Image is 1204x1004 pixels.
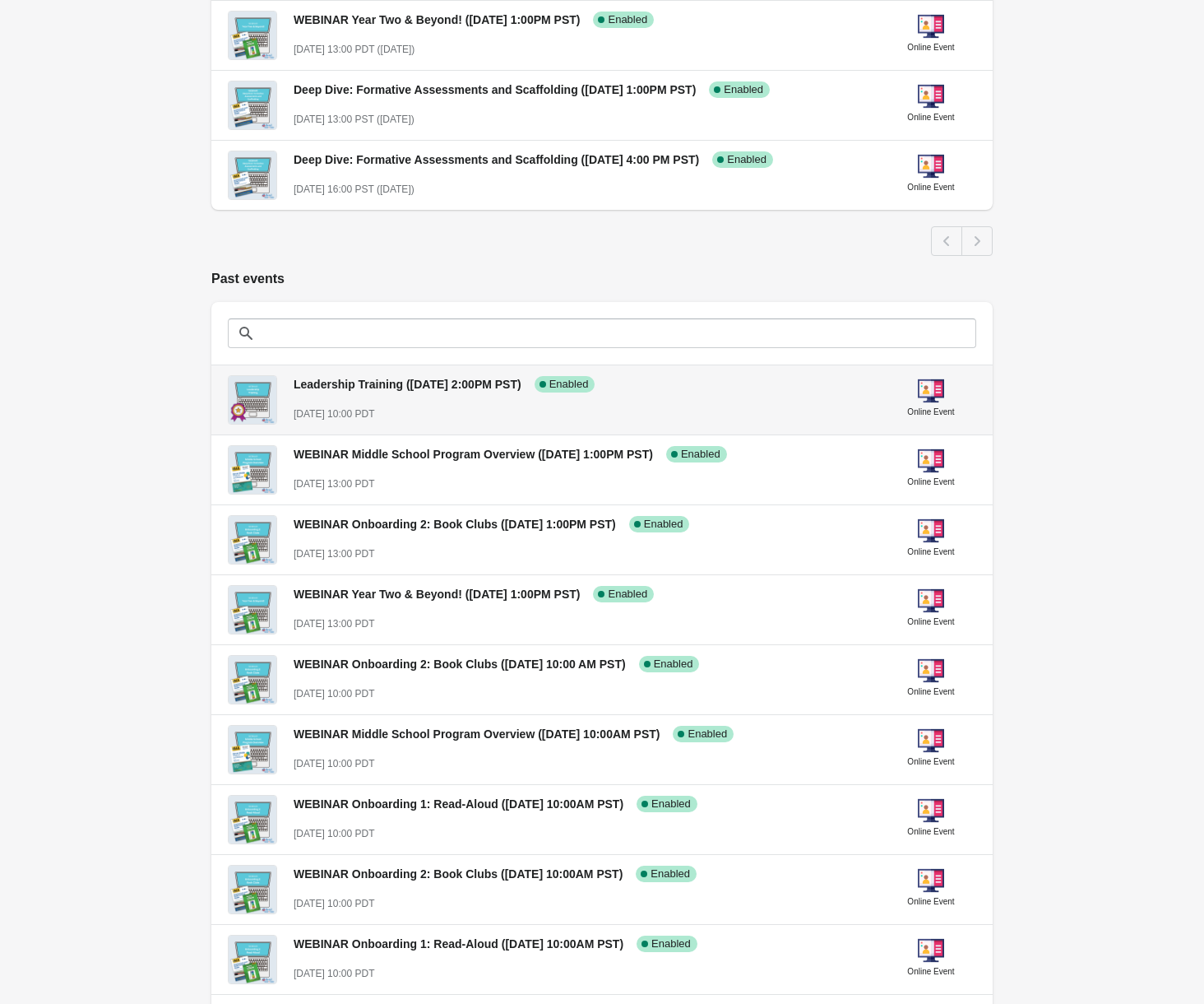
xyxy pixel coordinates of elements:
img: online-event-5d64391802a09ceff1f8b055f10f5880.png [918,153,944,179]
span: Enabled [727,153,766,166]
img: online-event-5d64391802a09ceff1f8b055f10f5880.png [918,937,944,964]
div: Online Event [907,544,954,560]
span: WEBINAR Year Two & Beyond! ([DATE] 1:00PM PST) [294,588,580,601]
span: [DATE] 10:00 PDT [294,898,374,909]
span: [DATE] 13:00 PDT [294,618,374,630]
span: Enabled [681,448,720,461]
span: [DATE] 10:00 PDT [294,758,374,769]
div: Online Event [907,684,954,700]
img: WEBINAR Onboarding 2: Book Clubs (August 27th @ 10:00 AM PST) [229,656,276,704]
span: Enabled [654,658,693,671]
span: WEBINAR Middle School Program Overview ([DATE] 1:00PM PST) [294,448,653,461]
span: Deep Dive: Formative Assessments and Scaffolding ([DATE] 4:00 PM PST) [294,153,699,166]
div: Online Event [907,474,954,490]
h2: Past events [211,269,993,289]
img: Leadership Training (November 5th @ 2:00PM PST) [229,376,276,424]
span: Enabled [608,588,647,601]
span: WEBINAR Onboarding 1: Read-Aloud ([DATE] 10:00AM PST) [294,797,623,811]
img: online-event-5d64391802a09ceff1f8b055f10f5880.png [918,448,944,474]
img: WEBINAR Year Two & Beyond! (September 17th @ 1:00PM PST) [229,586,276,634]
span: WEBINAR Year Two & Beyond! ([DATE] 1:00PM PST) [294,13,580,26]
img: WEBINAR Year Two & Beyond! (October 29th @ 1:00PM PST) [229,12,276,59]
span: Deep Dive: Formative Assessments and Scaffolding ([DATE] 1:00PM PST) [294,83,696,96]
img: WEBINAR Middle School Program Overview (August 20 @ 10:00AM PST) [229,726,276,774]
span: Enabled [549,378,589,391]
span: Enabled [688,727,727,741]
img: online-event-5d64391802a09ceff1f8b055f10f5880.png [918,658,944,684]
span: [DATE] 16:00 PST ([DATE]) [294,184,414,195]
div: Online Event [907,109,954,126]
span: Leadership Training ([DATE] 2:00PM PST) [294,378,521,391]
img: WEBINAR Onboarding 1: Read-Aloud (July 23rd @ 10:00AM PST) [229,936,276,983]
span: Enabled [724,83,763,96]
span: WEBINAR Onboarding 2: Book Clubs ([DATE] 1:00PM PST) [294,518,616,531]
span: WEBINAR Middle School Program Overview ([DATE] 10:00AM PST) [294,727,660,741]
img: online-event-5d64391802a09ceff1f8b055f10f5880.png [918,518,944,544]
img: Deep Dive: Formative Assessments and Scaffolding (Nov. 13 @ 1:00PM PST) [229,81,276,129]
span: WEBINAR Onboarding 1: Read-Aloud ([DATE] 10:00AM PST) [294,937,623,951]
span: [DATE] 10:00 PDT [294,688,374,700]
div: Online Event [907,614,954,630]
span: Enabled [651,937,691,951]
span: Enabled [651,867,690,881]
span: Enabled [651,797,691,811]
img: online-event-5d64391802a09ceff1f8b055f10f5880.png [918,797,944,824]
span: [DATE] 13:00 PDT [294,548,374,560]
div: Online Event [907,754,954,770]
div: Online Event [907,964,954,980]
img: online-event-5d64391802a09ceff1f8b055f10f5880.png [918,13,944,40]
img: online-event-5d64391802a09ceff1f8b055f10f5880.png [918,867,944,894]
img: online-event-5d64391802a09ceff1f8b055f10f5880.png [918,378,944,404]
img: WEBINAR Middle School Program Overview (September 30 @ 1:00PM PST) [229,446,276,494]
img: WEBINAR Onboarding 1: Read-Aloud (August 13th @ 10:00AM PST) [229,796,276,844]
img: online-event-5d64391802a09ceff1f8b055f10f5880.png [918,727,944,754]
div: Online Event [907,824,954,840]
div: Online Event [907,894,954,910]
nav: Pagination [931,226,993,256]
img: WEBINAR Onboarding 2: Book Clubs (July 30th @ 10:00AM PST) [229,866,276,913]
img: online-event-5d64391802a09ceff1f8b055f10f5880.png [918,83,944,109]
span: [DATE] 10:00 PDT [294,408,374,420]
span: WEBINAR Onboarding 2: Book Clubs ([DATE] 10:00 AM PST) [294,658,626,671]
span: [DATE] 13:00 PDT ([DATE]) [294,44,414,55]
span: WEBINAR Onboarding 2: Book Clubs ([DATE] 10:00AM PST) [294,867,623,881]
span: [DATE] 10:00 PDT [294,968,374,979]
div: Online Event [907,179,954,196]
img: Deep Dive: Formative Assessments and Scaffolding (Dec. 3 @ 4:00 PM PST) [229,151,276,199]
img: WEBINAR Onboarding 2: Book Clubs (September 24th @ 1:00PM PST) [229,516,276,564]
span: Enabled [644,518,683,531]
span: [DATE] 10:00 PDT [294,828,374,839]
img: online-event-5d64391802a09ceff1f8b055f10f5880.png [918,588,944,614]
span: [DATE] 13:00 PDT [294,478,374,490]
div: Online Event [907,404,954,421]
span: [DATE] 13:00 PST ([DATE]) [294,114,414,125]
div: Online Event [907,40,954,56]
span: Enabled [608,13,647,26]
